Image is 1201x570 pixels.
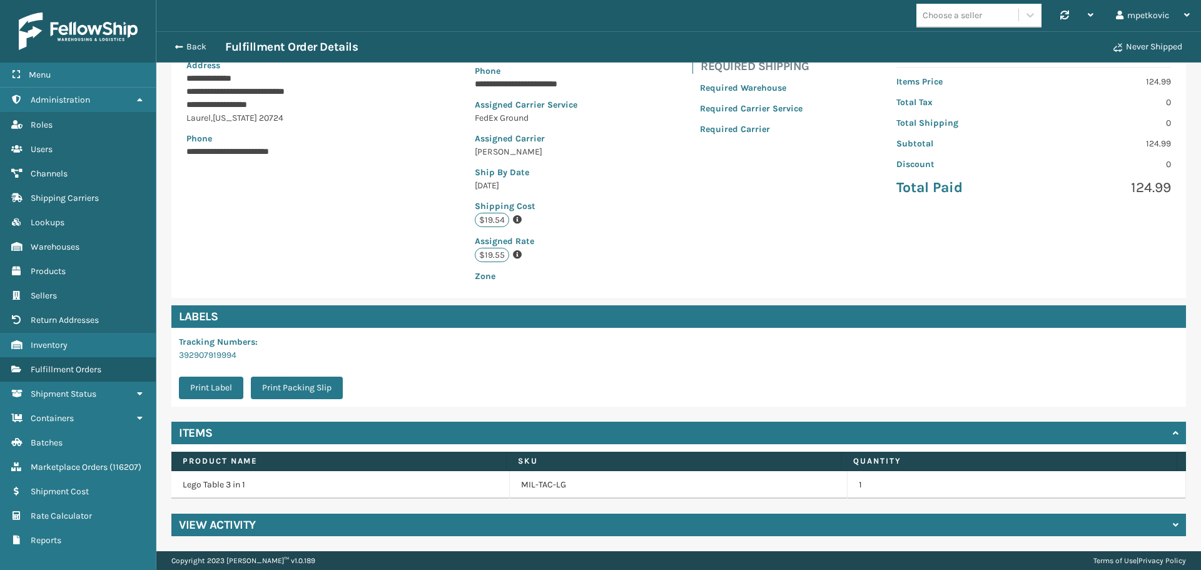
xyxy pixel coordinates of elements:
[1106,34,1190,59] button: Never Shipped
[179,517,256,532] h4: View Activity
[1138,556,1186,565] a: Privacy Policy
[896,178,1026,197] p: Total Paid
[700,102,803,115] p: Required Carrier Service
[31,389,96,399] span: Shipment Status
[31,94,90,105] span: Administration
[31,242,79,252] span: Warehouses
[31,535,61,546] span: Reports
[896,96,1026,109] p: Total Tax
[1093,556,1137,565] a: Terms of Use
[31,120,53,130] span: Roles
[475,64,606,78] p: Phone
[31,217,64,228] span: Lookups
[225,39,358,54] h3: Fulfillment Order Details
[31,437,63,448] span: Batches
[475,132,606,145] p: Assigned Carrier
[171,551,315,570] p: Copyright 2023 [PERSON_NAME]™ v 1.0.189
[168,41,225,53] button: Back
[171,471,510,499] td: Lego Table 3 in 1
[521,479,566,491] a: MIL-TAC-LG
[31,315,99,325] span: Return Addresses
[475,235,606,248] p: Assigned Rate
[31,462,108,472] span: Marketplace Orders
[31,290,57,301] span: Sellers
[31,364,101,375] span: Fulfillment Orders
[518,455,830,467] label: SKU
[848,471,1186,499] td: 1
[475,200,606,213] p: Shipping Cost
[923,9,982,22] div: Choose a seller
[475,270,606,283] p: Zone
[1041,116,1171,130] p: 0
[29,69,51,80] span: Menu
[179,377,243,399] button: Print Label
[251,377,343,399] button: Print Packing Slip
[896,158,1026,171] p: Discount
[109,462,141,472] span: ( 116207 )
[1041,137,1171,150] p: 124.99
[179,425,213,440] h4: Items
[475,248,509,262] p: $19.55
[186,113,211,123] span: Laurel
[179,350,236,360] a: 392907919994
[259,113,283,123] span: 20724
[700,123,803,136] p: Required Carrier
[31,144,53,155] span: Users
[896,116,1026,130] p: Total Shipping
[1041,178,1171,197] p: 124.99
[701,59,810,74] h4: Required Shipping
[171,305,1186,328] h4: Labels
[1113,43,1122,52] i: Never Shipped
[183,455,495,467] label: Product Name
[1041,158,1171,171] p: 0
[896,75,1026,88] p: Items Price
[186,60,220,71] span: Address
[700,81,803,94] p: Required Warehouse
[475,213,509,227] p: $19.54
[31,266,66,277] span: Products
[19,13,138,50] img: logo
[186,132,381,145] p: Phone
[179,337,258,347] span: Tracking Numbers :
[213,113,257,123] span: [US_STATE]
[853,455,1165,467] label: Quantity
[1041,96,1171,109] p: 0
[896,137,1026,150] p: Subtotal
[475,98,606,111] p: Assigned Carrier Service
[31,486,89,497] span: Shipment Cost
[1041,75,1171,88] p: 124.99
[31,511,92,521] span: Rate Calculator
[475,111,606,125] p: FedEx Ground
[1093,551,1186,570] div: |
[31,413,74,424] span: Containers
[475,179,606,192] p: [DATE]
[31,193,99,203] span: Shipping Carriers
[31,340,68,350] span: Inventory
[475,166,606,179] p: Ship By Date
[31,168,68,179] span: Channels
[211,113,213,123] span: ,
[475,145,606,158] p: [PERSON_NAME]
